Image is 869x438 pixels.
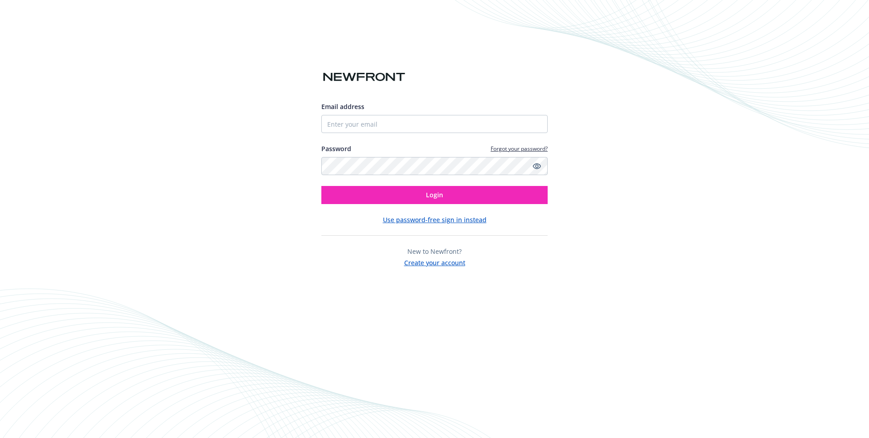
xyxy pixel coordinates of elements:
[321,157,548,175] input: Enter your password
[321,144,351,153] label: Password
[426,190,443,199] span: Login
[531,161,542,171] a: Show password
[491,145,548,152] a: Forgot your password?
[383,215,487,224] button: Use password-free sign in instead
[321,69,407,85] img: Newfront logo
[407,247,462,256] span: New to Newfront?
[321,102,364,111] span: Email address
[404,256,465,267] button: Create your account
[321,115,548,133] input: Enter your email
[321,186,548,204] button: Login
